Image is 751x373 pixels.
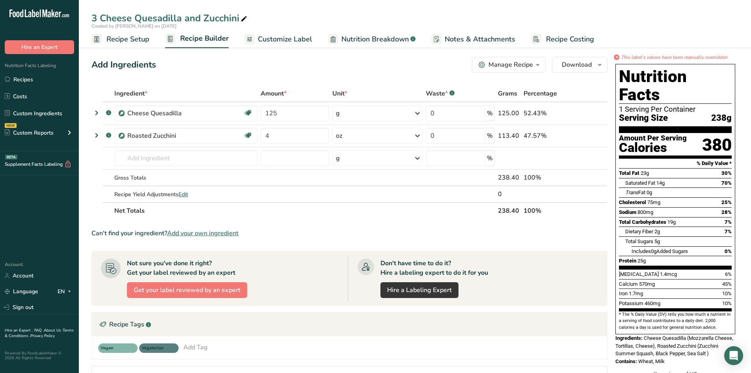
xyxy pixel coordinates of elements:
span: Total Carbohydrates [619,219,666,225]
span: 0% [725,248,732,254]
span: Unit [332,89,347,98]
input: Add Ingredient [114,150,257,166]
a: Customize Label [244,30,312,48]
span: 1.4mcg [660,271,677,277]
span: Total Fat [619,170,639,176]
span: 7% [725,229,732,234]
img: Sub Recipe [119,111,125,116]
div: Recipe Yield Adjustments [114,190,257,199]
span: 25% [721,199,732,205]
span: 0g [651,248,656,254]
div: Can't find your ingredient? [91,229,608,238]
span: 5g [654,238,660,244]
div: 0 [498,189,520,199]
span: Cheese Quesadilla (Mozzarella Cheese, Tortillas, Cheese), Roasted Zucchini (Zucchini Summer Squas... [615,335,733,356]
button: Download [552,57,608,73]
div: Don't have time to do it? Hire a labeling expert to do it for you [380,259,488,277]
span: Recipe Costing [546,34,594,45]
div: Amount Per Serving [619,135,687,142]
div: Open Intercom Messenger [724,346,743,365]
span: Amount [261,89,287,98]
span: Add your own ingredient [167,229,239,238]
div: NEW [5,123,17,128]
i: Trans [625,189,638,195]
a: Recipe Costing [531,30,594,48]
a: Privacy Policy [30,333,55,339]
span: Iron [619,291,628,296]
span: Grams [498,89,517,98]
div: Roasted Zucchini [127,131,226,141]
span: Cholesterol [619,199,646,205]
th: 100% [522,202,572,219]
th: 238.40 [496,202,522,219]
span: Percentage [524,89,557,98]
a: Nutrition Breakdown [328,30,416,48]
span: 570mg [639,281,655,287]
span: 0g [647,189,652,195]
div: 380 [702,135,732,156]
div: g [336,109,340,118]
span: Recipe Setup [106,34,149,45]
button: Get your label reviewed by an expert [127,282,247,298]
span: Dietary Fiber [625,229,653,234]
span: Contains: [615,358,637,364]
span: Includes Added Sugars [632,248,688,254]
span: 7% [725,219,732,225]
span: Get your label reviewed by an expert [134,285,240,295]
span: Serving Size [619,113,668,123]
button: Hire an Expert [5,40,74,54]
span: Sodium [619,209,636,215]
img: Sub Recipe [119,133,125,139]
div: Cheese Quesadilla [127,109,226,118]
a: Terms & Conditions . [5,328,74,339]
span: Nutrition Breakdown [341,34,409,45]
span: 6% [725,271,732,277]
div: 1 Serving Per Container [619,105,732,113]
span: Vegan [101,345,128,352]
div: Custom Reports [5,129,54,137]
div: Powered By FoodLabelMaker © 2025 All Rights Reserved [5,351,74,360]
span: Created by [PERSON_NAME] on [DATE] [91,23,177,29]
span: Fat [625,189,645,195]
span: Edit [179,191,188,198]
span: 2g [654,229,660,234]
span: 800mg [637,209,653,215]
span: 10% [722,300,732,306]
section: * The % Daily Value (DV) tells you how much a nutrient in a serving of food contributes to a dail... [619,311,732,331]
h1: Nutrition Facts [619,67,732,104]
i: This label's values have been manually overridden [621,54,727,61]
span: 28% [721,209,732,215]
a: Recipe Setup [91,30,149,48]
span: Ingredients: [615,335,643,341]
span: Vegeterian [142,345,169,352]
a: Language [5,285,38,298]
div: Recipe Tags [92,313,607,336]
a: Hire a Labeling Expert [380,282,458,298]
span: 10% [722,291,732,296]
div: 113.40 [498,131,520,141]
div: 52.43% [524,109,570,118]
span: 14g [656,180,665,186]
span: 30% [721,170,732,176]
div: oz [336,131,342,141]
span: Wheat, Milk [638,358,665,364]
a: Recipe Builder [165,30,229,49]
span: Total Sugars [625,238,653,244]
span: 45% [722,281,732,287]
a: FAQ . [34,328,44,333]
div: Add Ingredients [91,58,156,71]
div: BETA [5,155,17,159]
span: 238g [711,113,732,123]
span: 23g [641,170,649,176]
span: Notes & Attachments [445,34,515,45]
span: Ingredient [114,89,147,98]
div: Add Tag [183,343,208,352]
span: Protein [619,258,636,264]
div: Not sure you've done it right? Get your label reviewed by an expert [127,259,235,277]
span: Download [562,60,592,69]
a: Hire an Expert . [5,328,33,333]
span: Calcium [619,281,638,287]
span: Saturated Fat [625,180,655,186]
span: 460mg [645,300,660,306]
div: Waste [426,89,455,98]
